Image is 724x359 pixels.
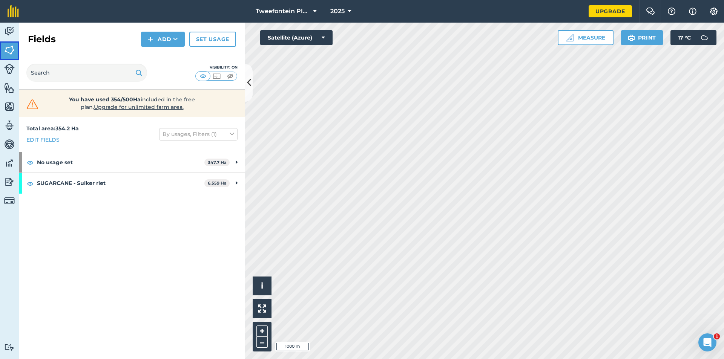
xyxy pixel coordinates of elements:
[258,304,266,313] img: Four arrows, one pointing top left, one top right, one bottom right and the last bottom left
[628,33,635,42] img: svg+xml;base64,PHN2ZyB4bWxucz0iaHR0cDovL3d3dy53My5vcmcvMjAwMC9zdmciIHdpZHRoPSIxOSIgaGVpZ2h0PSIyNC...
[4,64,15,74] img: svg+xml;base64,PD94bWwgdmVyc2lvbj0iMS4wIiBlbmNvZGluZz0idXRmLTgiPz4KPCEtLSBHZW5lcmF0b3I6IEFkb2JlIE...
[25,96,239,111] a: You have used 354/500Haincluded in the free plan.Upgrade for unlimited farm area.
[4,344,15,351] img: svg+xml;base64,PD94bWwgdmVyc2lvbj0iMS4wIiBlbmNvZGluZz0idXRmLTgiPz4KPCEtLSBHZW5lcmF0b3I6IEFkb2JlIE...
[37,173,204,193] strong: SUGARCANE - Suiker riet
[52,96,212,111] span: included in the free plan .
[678,30,691,45] span: 17 ° C
[8,5,19,17] img: fieldmargin Logo
[26,136,60,144] a: Edit fields
[589,5,632,17] a: Upgrade
[189,32,236,47] a: Set usage
[253,277,271,295] button: i
[27,158,34,167] img: svg+xml;base64,PHN2ZyB4bWxucz0iaHR0cDovL3d3dy53My5vcmcvMjAwMC9zdmciIHdpZHRoPSIxOCIgaGVpZ2h0PSIyNC...
[141,32,185,47] button: Add
[558,30,614,45] button: Measure
[195,64,238,70] div: Visibility: On
[135,68,143,77] img: svg+xml;base64,PHN2ZyB4bWxucz0iaHR0cDovL3d3dy53My5vcmcvMjAwMC9zdmciIHdpZHRoPSIxOSIgaGVpZ2h0PSIyNC...
[198,72,208,80] img: svg+xml;base64,PHN2ZyB4bWxucz0iaHR0cDovL3d3dy53My5vcmcvMjAwMC9zdmciIHdpZHRoPSI1MCIgaGVpZ2h0PSI0MC...
[4,196,15,206] img: svg+xml;base64,PD94bWwgdmVyc2lvbj0iMS4wIiBlbmNvZGluZz0idXRmLTgiPz4KPCEtLSBHZW5lcmF0b3I6IEFkb2JlIE...
[4,139,15,150] img: svg+xml;base64,PD94bWwgdmVyc2lvbj0iMS4wIiBlbmNvZGluZz0idXRmLTgiPz4KPCEtLSBHZW5lcmF0b3I6IEFkb2JlIE...
[94,104,184,110] span: Upgrade for unlimited farm area.
[566,34,574,41] img: Ruler icon
[670,30,716,45] button: 17 °C
[212,72,221,80] img: svg+xml;base64,PHN2ZyB4bWxucz0iaHR0cDovL3d3dy53My5vcmcvMjAwMC9zdmciIHdpZHRoPSI1MCIgaGVpZ2h0PSI0MC...
[4,44,15,56] img: svg+xml;base64,PHN2ZyB4bWxucz0iaHR0cDovL3d3dy53My5vcmcvMjAwMC9zdmciIHdpZHRoPSI1NiIgaGVpZ2h0PSI2MC...
[330,7,345,16] span: 2025
[208,160,227,165] strong: 347.7 Ha
[261,281,263,290] span: i
[26,125,79,132] strong: Total area : 354.2 Ha
[28,33,56,45] h2: Fields
[260,30,333,45] button: Satellite (Azure)
[709,8,718,15] img: A cog icon
[714,333,720,339] span: 1
[148,35,153,44] img: svg+xml;base64,PHN2ZyB4bWxucz0iaHR0cDovL3d3dy53My5vcmcvMjAwMC9zdmciIHdpZHRoPSIxNCIgaGVpZ2h0PSIyNC...
[159,128,238,140] button: By usages, Filters (1)
[69,96,141,103] strong: You have used 354/500Ha
[225,72,235,80] img: svg+xml;base64,PHN2ZyB4bWxucz0iaHR0cDovL3d3dy53My5vcmcvMjAwMC9zdmciIHdpZHRoPSI1MCIgaGVpZ2h0PSI0MC...
[4,82,15,93] img: svg+xml;base64,PHN2ZyB4bWxucz0iaHR0cDovL3d3dy53My5vcmcvMjAwMC9zdmciIHdpZHRoPSI1NiIgaGVpZ2h0PSI2MC...
[4,157,15,169] img: svg+xml;base64,PD94bWwgdmVyc2lvbj0iMS4wIiBlbmNvZGluZz0idXRmLTgiPz4KPCEtLSBHZW5lcmF0b3I6IEFkb2JlIE...
[697,30,712,45] img: svg+xml;base64,PD94bWwgdmVyc2lvbj0iMS4wIiBlbmNvZGluZz0idXRmLTgiPz4KPCEtLSBHZW5lcmF0b3I6IEFkb2JlIE...
[4,101,15,112] img: svg+xml;base64,PHN2ZyB4bWxucz0iaHR0cDovL3d3dy53My5vcmcvMjAwMC9zdmciIHdpZHRoPSI1NiIgaGVpZ2h0PSI2MC...
[256,325,268,337] button: +
[256,337,268,348] button: –
[667,8,676,15] img: A question mark icon
[698,333,716,351] iframe: Intercom live chat
[19,152,245,173] div: No usage set347.7 Ha
[621,30,663,45] button: Print
[4,176,15,188] img: svg+xml;base64,PD94bWwgdmVyc2lvbj0iMS4wIiBlbmNvZGluZz0idXRmLTgiPz4KPCEtLSBHZW5lcmF0b3I6IEFkb2JlIE...
[208,180,227,186] strong: 6.559 Ha
[26,64,147,82] input: Search
[27,179,34,188] img: svg+xml;base64,PHN2ZyB4bWxucz0iaHR0cDovL3d3dy53My5vcmcvMjAwMC9zdmciIHdpZHRoPSIxOCIgaGVpZ2h0PSIyNC...
[646,8,655,15] img: Two speech bubbles overlapping with the left bubble in the forefront
[37,152,204,173] strong: No usage set
[19,173,245,193] div: SUGARCANE - Suiker riet6.559 Ha
[25,99,40,110] img: svg+xml;base64,PHN2ZyB4bWxucz0iaHR0cDovL3d3dy53My5vcmcvMjAwMC9zdmciIHdpZHRoPSIzMiIgaGVpZ2h0PSIzMC...
[256,7,310,16] span: Tweefontein Plaas
[4,26,15,37] img: svg+xml;base64,PD94bWwgdmVyc2lvbj0iMS4wIiBlbmNvZGluZz0idXRmLTgiPz4KPCEtLSBHZW5lcmF0b3I6IEFkb2JlIE...
[4,120,15,131] img: svg+xml;base64,PD94bWwgdmVyc2lvbj0iMS4wIiBlbmNvZGluZz0idXRmLTgiPz4KPCEtLSBHZW5lcmF0b3I6IEFkb2JlIE...
[689,7,696,16] img: svg+xml;base64,PHN2ZyB4bWxucz0iaHR0cDovL3d3dy53My5vcmcvMjAwMC9zdmciIHdpZHRoPSIxNyIgaGVpZ2h0PSIxNy...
